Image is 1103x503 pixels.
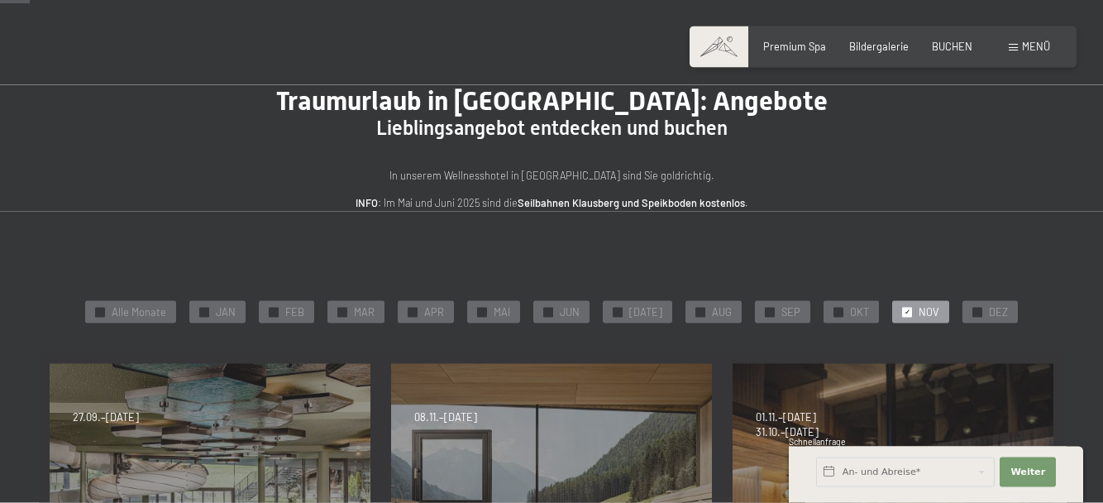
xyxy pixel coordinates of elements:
[285,305,304,320] span: FEB
[756,425,819,440] span: 31.10.–[DATE]
[112,305,166,320] span: Alle Monate
[932,40,972,53] a: BUCHEN
[98,308,103,317] span: ✓
[276,85,828,117] span: Traumurlaub in [GEOGRAPHIC_DATA]: Angebote
[494,305,510,320] span: MAI
[781,305,800,320] span: SEP
[546,308,551,317] span: ✓
[221,167,882,184] p: In unserem Wellnesshotel in [GEOGRAPHIC_DATA] sind Sie goldrichtig.
[340,308,346,317] span: ✓
[376,117,728,140] span: Lieblingsangebot entdecken und buchen
[518,196,745,209] strong: Seilbahnen Klausberg und Speikboden kostenlos
[424,305,444,320] span: APR
[615,308,621,317] span: ✓
[356,196,378,209] strong: INFO
[905,308,910,317] span: ✓
[712,305,732,320] span: AUG
[1022,40,1050,53] span: Menü
[202,308,208,317] span: ✓
[414,410,477,425] span: 08.11.–[DATE]
[560,305,580,320] span: JUN
[698,308,704,317] span: ✓
[480,308,485,317] span: ✓
[73,410,139,425] span: 27.09.–[DATE]
[221,194,882,211] p: : Im Mai und Juni 2025 sind die .
[919,305,939,320] span: NOV
[216,305,236,320] span: JAN
[767,308,773,317] span: ✓
[756,410,819,425] span: 01.11.–[DATE]
[850,305,869,320] span: OKT
[1000,457,1056,487] button: Weiter
[629,305,662,320] span: [DATE]
[989,305,1008,320] span: DEZ
[763,40,826,53] a: Premium Spa
[789,437,846,447] span: Schnellanfrage
[271,308,277,317] span: ✓
[354,305,375,320] span: MAR
[410,308,416,317] span: ✓
[1010,466,1045,479] span: Weiter
[836,308,842,317] span: ✓
[849,40,909,53] a: Bildergalerie
[975,308,981,317] span: ✓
